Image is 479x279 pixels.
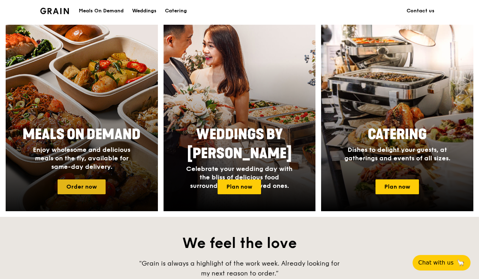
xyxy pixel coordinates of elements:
button: Chat with us🦙 [413,255,471,271]
span: Weddings by [PERSON_NAME] [187,126,292,162]
span: 🦙 [456,259,465,267]
div: Weddings [132,0,156,22]
div: Catering [165,0,187,22]
div: "Grain is always a highlight of the work week. Already looking for my next reason to order.” [134,259,345,278]
img: catering-card.e1cfaf3e.jpg [321,25,473,211]
a: Meals On DemandEnjoy wholesome and delicious meals on the fly, available for same-day delivery.Or... [6,25,158,211]
a: Contact us [402,0,439,22]
a: Weddings [128,0,161,22]
span: Dishes to delight your guests, at gatherings and events of all sizes. [344,146,450,162]
a: Plan now [218,179,261,194]
a: Weddings by [PERSON_NAME]Celebrate your wedding day with the bliss of delicious food surrounded b... [164,25,316,211]
span: Enjoy wholesome and delicious meals on the fly, available for same-day delivery. [33,146,130,171]
span: Chat with us [418,259,454,267]
span: Meals On Demand [23,126,141,143]
a: Plan now [375,179,419,194]
div: Meals On Demand [79,0,124,22]
span: Catering [368,126,427,143]
a: CateringDishes to delight your guests, at gatherings and events of all sizes.Plan now [321,25,473,211]
img: weddings-card.4f3003b8.jpg [164,25,316,211]
a: Catering [161,0,191,22]
img: Grain [40,8,69,14]
span: Celebrate your wedding day with the bliss of delicious food surrounded by your loved ones. [186,165,292,190]
a: Order now [58,179,106,194]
